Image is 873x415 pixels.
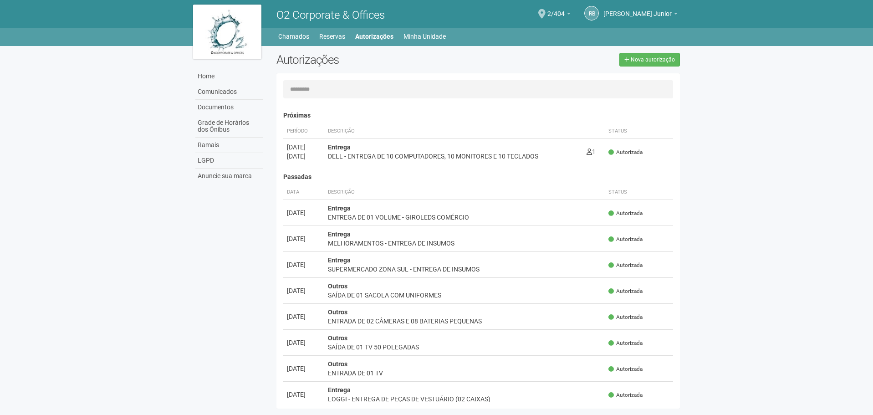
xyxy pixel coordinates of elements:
a: Reservas [319,30,345,43]
img: logo.jpg [193,5,261,59]
span: Autorizada [608,149,643,156]
a: Minha Unidade [403,30,446,43]
strong: Outros [328,334,347,342]
a: RB [584,6,599,20]
div: [DATE] [287,143,321,152]
th: Status [605,185,673,200]
a: Autorizações [355,30,393,43]
strong: Outros [328,308,347,316]
div: ENTRADA DE 01 TV [328,369,602,378]
div: DELL - ENTREGA DE 10 COMPUTADORES, 10 MONITORES E 10 TECLADOS [328,152,579,161]
a: Chamados [278,30,309,43]
strong: Entrega [328,256,351,264]
strong: Entrega [328,205,351,212]
div: SAÍDA DE 01 TV 50 POLEGADAS [328,343,602,352]
strong: Outros [328,360,347,368]
div: LOGGI - ENTREGA DE PEÇAS DE VESTUÁRIO (02 CAIXAS) [328,395,602,404]
h2: Autorizações [276,53,471,67]
span: O2 Corporate & Offices [276,9,385,21]
div: [DATE] [287,234,321,243]
a: [PERSON_NAME] Junior [603,11,678,19]
div: ENTRADA DE 02 CÂMERAS E 08 BATERIAS PEQUENAS [328,317,602,326]
a: Nova autorização [619,53,680,67]
div: [DATE] [287,260,321,269]
a: Anuncie sua marca [195,169,263,184]
span: Autorizada [608,391,643,399]
div: SAÍDA DE 01 SACOLA COM UNIFORMES [328,291,602,300]
div: SUPERMERCADO ZONA SUL - ENTREGA DE INSUMOS [328,265,602,274]
strong: Entrega [328,386,351,394]
div: [DATE] [287,286,321,295]
strong: Entrega [328,143,351,151]
span: Raul Barrozo da Motta Junior [603,1,672,17]
span: Autorizada [608,313,643,321]
span: 1 [587,148,596,155]
div: [DATE] [287,390,321,399]
h4: Passadas [283,174,674,180]
span: Autorizada [608,261,643,269]
span: Autorizada [608,210,643,217]
a: Documentos [195,100,263,115]
span: Autorizada [608,365,643,373]
strong: Outros [328,282,347,290]
div: [DATE] [287,208,321,217]
strong: Entrega [328,231,351,238]
div: MELHORAMENTOS - ENTREGA DE INSUMOS [328,239,602,248]
span: Autorizada [608,339,643,347]
th: Descrição [324,124,583,139]
a: 2/404 [547,11,571,19]
div: [DATE] [287,338,321,347]
div: ENTREGA DE 01 VOLUME - GIROLEDS COMÉRCIO [328,213,602,222]
th: Período [283,124,324,139]
th: Data [283,185,324,200]
div: [DATE] [287,312,321,321]
div: [DATE] [287,152,321,161]
h4: Próximas [283,112,674,119]
a: Ramais [195,138,263,153]
span: Nova autorização [631,56,675,63]
th: Descrição [324,185,605,200]
a: Home [195,69,263,84]
span: Autorizada [608,236,643,243]
span: 2/404 [547,1,565,17]
a: Comunicados [195,84,263,100]
span: Autorizada [608,287,643,295]
th: Status [605,124,673,139]
div: [DATE] [287,364,321,373]
a: Grade de Horários dos Ônibus [195,115,263,138]
a: LGPD [195,153,263,169]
